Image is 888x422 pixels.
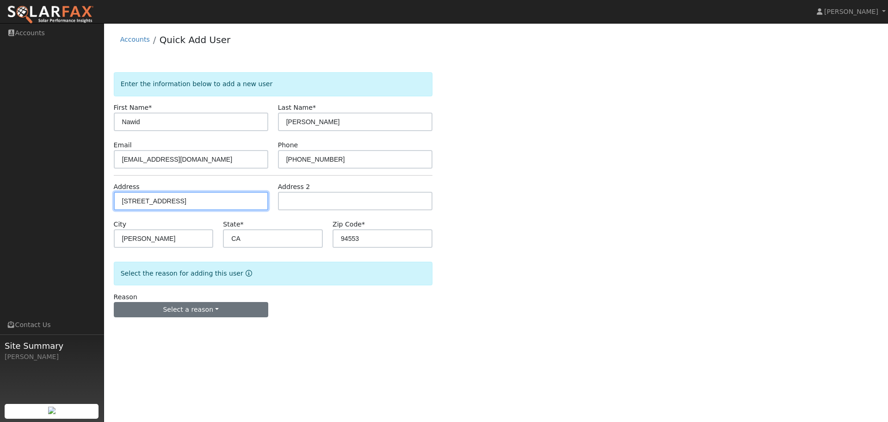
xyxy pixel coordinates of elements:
div: Enter the information below to add a new user [114,72,432,96]
span: Required [240,220,244,228]
img: retrieve [48,407,55,414]
a: Quick Add User [160,34,231,45]
label: State [223,220,243,229]
img: SolarFax [7,5,94,25]
label: First Name [114,103,152,113]
span: Required [362,220,365,228]
div: [PERSON_NAME] [5,352,99,362]
a: Accounts [120,36,150,43]
label: Address [114,182,140,192]
span: Site Summary [5,340,99,352]
label: Address 2 [278,182,310,192]
label: City [114,220,127,229]
span: Required [313,104,316,111]
label: Zip Code [333,220,365,229]
label: Phone [278,140,298,150]
a: Reason for new user [243,270,252,277]
label: Last Name [278,103,316,113]
span: [PERSON_NAME] [824,8,878,15]
label: Reason [114,292,137,302]
button: Select a reason [114,302,268,318]
div: Select the reason for adding this user [114,262,432,285]
label: Email [114,140,132,150]
span: Required [148,104,152,111]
